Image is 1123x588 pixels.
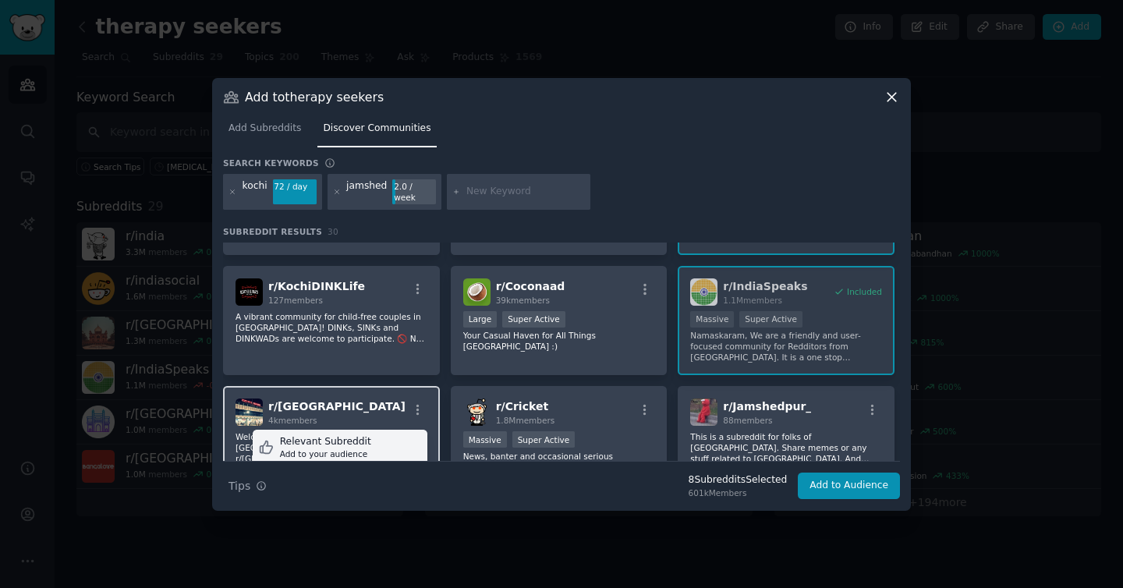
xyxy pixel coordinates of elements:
span: 4k members [268,416,317,425]
p: News, banter and occasional serious discussion on the great game. [463,451,655,473]
button: Tips [223,473,272,500]
img: Coconaad [463,278,491,306]
span: Subreddit Results [223,226,322,237]
span: Discover Communities [323,122,430,136]
input: New Keyword [466,185,585,199]
div: 601k Members [689,487,788,498]
span: 1.8M members [496,416,555,425]
div: kochi [243,179,267,204]
img: KochiDINKLife [236,278,263,306]
div: 72 / day [273,179,317,193]
span: 127 members [268,296,323,305]
div: 8 Subreddit s Selected [689,473,788,487]
div: Add to your audience [280,448,371,459]
span: 39k members [496,296,550,305]
span: 88 members [723,416,772,425]
button: Add to Audience [798,473,900,499]
div: Large [463,311,498,328]
div: Super Active [502,311,565,328]
a: Add Subreddits [223,116,306,148]
img: Jamshedpur [236,398,263,426]
span: Tips [228,478,250,494]
span: r/ KochiDINKLife [268,280,365,292]
p: This is a subreddit for folks of [GEOGRAPHIC_DATA]. Share memes or any stuff related to [GEOGRAPH... [690,431,882,464]
h3: Add to therapy seekers [245,89,384,105]
p: A vibrant community for child-free couples in [GEOGRAPHIC_DATA]! DINKs, SINKs and DINKWADs are we... [236,311,427,344]
div: Massive [463,431,507,448]
img: Jamshedpur_ [690,398,717,426]
div: Relevant Subreddit [280,435,371,449]
div: jamshed [346,179,387,204]
h3: Search keywords [223,158,319,168]
span: r/ Jamshedpur_ [723,400,811,413]
p: Your Casual Haven for All Things [GEOGRAPHIC_DATA] :) [463,330,655,352]
span: Add Subreddits [228,122,301,136]
div: 2.0 / week [392,179,436,204]
div: Super Active [512,431,576,448]
span: r/ Cricket [496,400,548,413]
span: r/ [GEOGRAPHIC_DATA] [268,400,406,413]
img: Cricket [463,398,491,426]
a: Discover Communities [317,116,436,148]
p: Welcome to the Steel City of [GEOGRAPHIC_DATA], [GEOGRAPHIC_DATA]. r/[GEOGRAPHIC_DATA] is a subre... [236,431,427,464]
span: 30 [328,227,338,236]
span: r/ Coconaad [496,280,565,292]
